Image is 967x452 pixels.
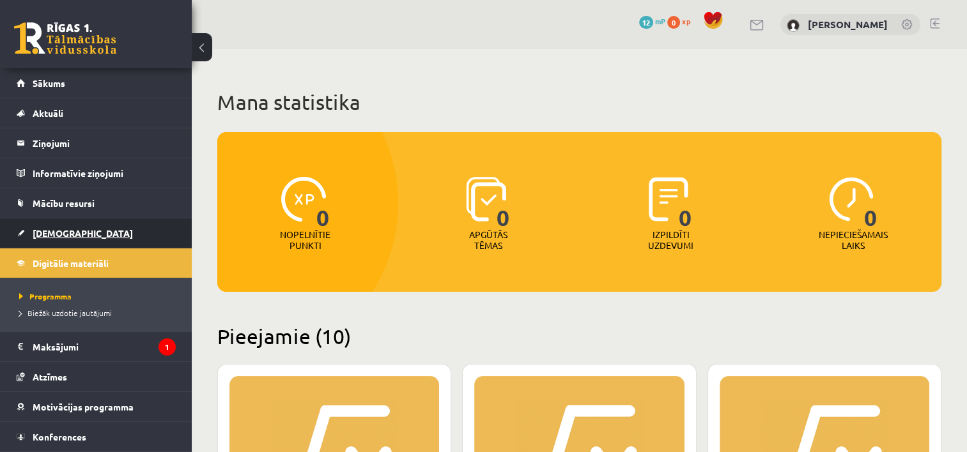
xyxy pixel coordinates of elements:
[33,197,95,209] span: Mācību resursi
[682,16,690,26] span: xp
[787,19,800,32] img: Viktorija Raciņa
[159,338,176,356] i: 1
[808,18,888,31] a: [PERSON_NAME]
[819,229,888,251] p: Nepieciešamais laiks
[17,362,176,391] a: Atzīmes
[864,177,878,229] span: 0
[17,188,176,218] a: Mācību resursi
[33,227,133,239] span: [DEMOGRAPHIC_DATA]
[17,218,176,248] a: [DEMOGRAPHIC_DATA]
[829,177,874,222] img: icon-clock-7be60019b62300814b6bd22b8e044499b485619524d84068768e800edab66f18.svg
[33,257,109,269] span: Digitālie materiāli
[466,177,506,222] img: icon-learned-topics-4a711ccc23c960034f471b6e78daf4a3bad4a20eaf4de84257b87e66633f6470.svg
[667,16,680,29] span: 0
[19,308,112,318] span: Biežāk uzdotie jautājumi
[17,158,176,188] a: Informatīvie ziņojumi
[17,332,176,361] a: Maksājumi1
[33,128,176,158] legend: Ziņojumi
[217,89,941,115] h1: Mana statistika
[19,291,72,301] span: Programma
[17,68,176,98] a: Sākums
[17,98,176,128] a: Aktuāli
[667,16,697,26] a: 0 xp
[33,158,176,188] legend: Informatīvie ziņojumi
[19,307,179,319] a: Biežāk uzdotie jautājumi
[280,229,330,251] p: Nopelnītie punkti
[646,229,695,251] p: Izpildīti uzdevumi
[17,248,176,278] a: Digitālie materiāli
[33,77,65,89] span: Sākums
[649,177,688,222] img: icon-completed-tasks-ad58ae20a441b2904462921112bc710f1caf180af7a3daa7317a5a94f2d26646.svg
[655,16,665,26] span: mP
[463,229,513,251] p: Apgūtās tēmas
[33,401,134,412] span: Motivācijas programma
[17,128,176,158] a: Ziņojumi
[316,177,330,229] span: 0
[639,16,653,29] span: 12
[17,422,176,451] a: Konferences
[14,22,116,54] a: Rīgas 1. Tālmācības vidusskola
[19,290,179,302] a: Programma
[639,16,665,26] a: 12 mP
[497,177,510,229] span: 0
[33,332,176,361] legend: Maksājumi
[33,107,63,119] span: Aktuāli
[217,324,941,349] h2: Pieejamie (10)
[281,177,326,222] img: icon-xp-0682a9bc20223a9ccc6f5883a126b849a74cddfe5390d2b41b4391c66f2066e7.svg
[33,371,67,382] span: Atzīmes
[33,431,86,442] span: Konferences
[679,177,692,229] span: 0
[17,392,176,421] a: Motivācijas programma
